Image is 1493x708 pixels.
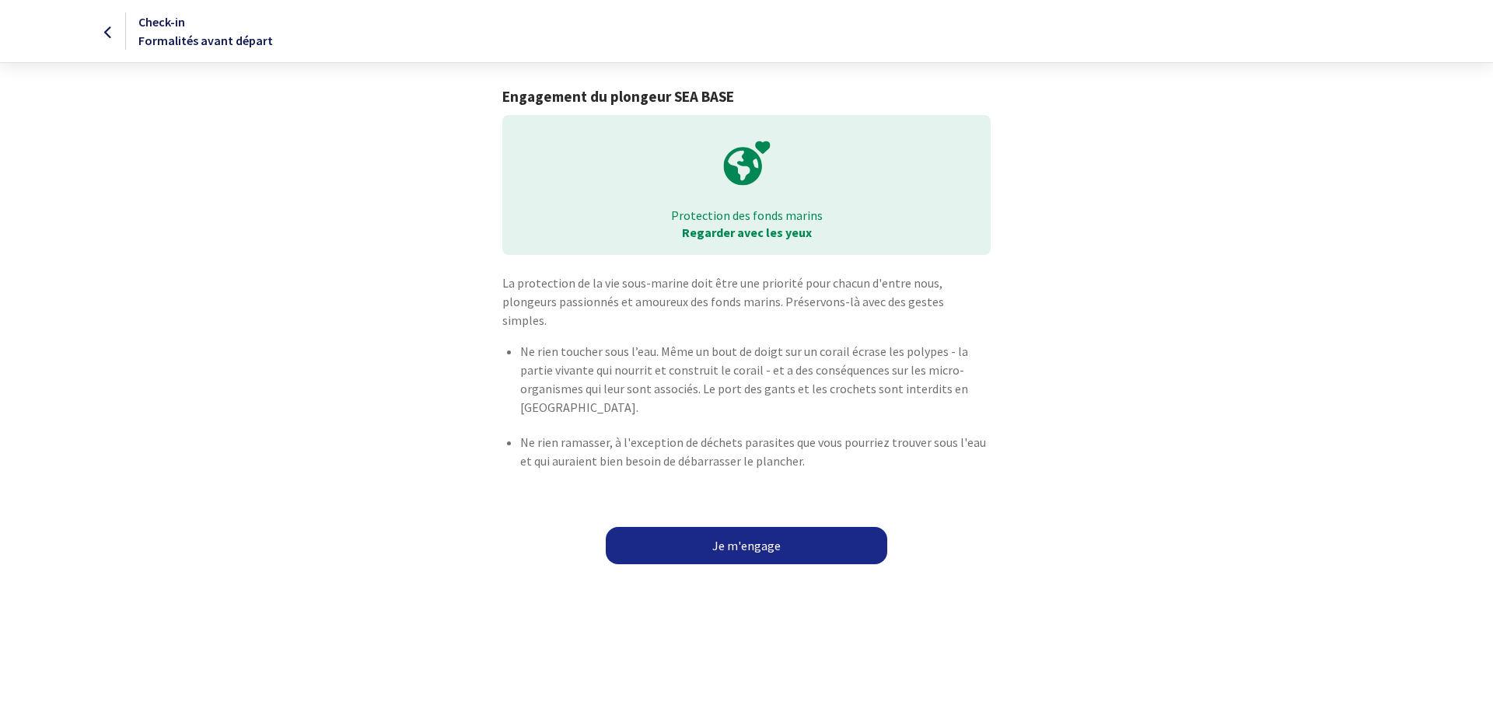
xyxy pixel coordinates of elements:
p: Protection des fonds marins [513,207,979,224]
strong: Regarder avec les yeux [682,225,812,240]
h1: Engagement du plongeur SEA BASE [502,88,990,106]
p: La protection de la vie sous-marine doit être une priorité pour chacun d'entre nous, plongeurs pa... [502,274,990,330]
span: Check-in Formalités avant départ [138,14,273,48]
p: Ne rien ramasser, à l'exception de déchets parasites que vous pourriez trouver sous l'eau et qui ... [520,433,990,470]
a: Je m'engage [606,527,887,564]
p: Ne rien toucher sous l’eau. Même un bout de doigt sur un corail écrase les polypes - la partie vi... [520,342,990,417]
